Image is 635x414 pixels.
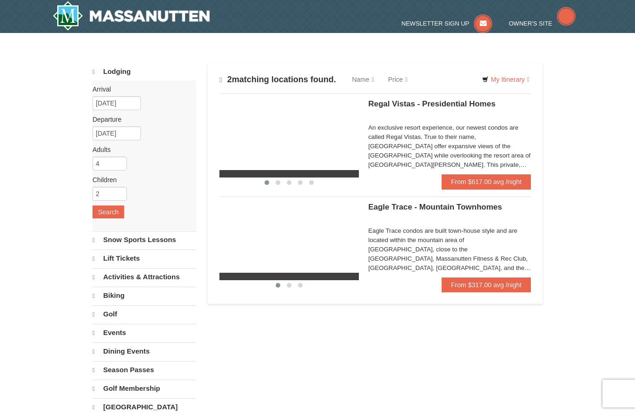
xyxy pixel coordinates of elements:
[93,342,196,360] a: Dining Events
[509,20,553,27] span: Owner's Site
[442,277,531,292] a: From $317.00 avg /night
[53,1,210,31] a: Massanutten Resort
[509,20,576,27] a: Owner's Site
[368,99,496,108] span: Regal Vistas - Presidential Homes
[368,203,502,211] span: Eagle Trace - Mountain Townhomes
[476,72,536,86] a: My Itinerary
[93,305,196,323] a: Golf
[402,20,470,27] span: Newsletter Sign Up
[93,287,196,304] a: Biking
[93,85,189,94] label: Arrival
[93,324,196,342] a: Events
[93,380,196,397] a: Golf Membership
[368,226,531,273] div: Eagle Trace condos are built town-house style and are located within the mountain area of [GEOGRA...
[93,231,196,249] a: Snow Sports Lessons
[93,175,189,184] label: Children
[442,174,531,189] a: From $617.00 avg /night
[93,250,196,267] a: Lift Tickets
[93,361,196,379] a: Season Passes
[93,205,124,218] button: Search
[93,145,189,154] label: Adults
[402,20,493,27] a: Newsletter Sign Up
[345,70,381,89] a: Name
[93,63,196,80] a: Lodging
[93,115,189,124] label: Departure
[93,268,196,286] a: Activities & Attractions
[53,1,210,31] img: Massanutten Resort Logo
[368,123,531,170] div: An exclusive resort experience, our newest condos are called Regal Vistas. True to their name, [G...
[381,70,415,89] a: Price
